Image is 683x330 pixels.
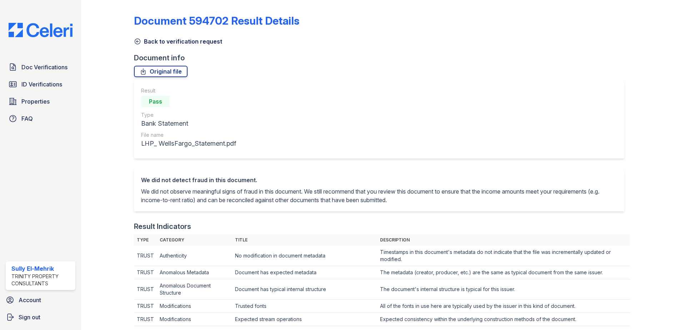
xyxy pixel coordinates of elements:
[134,53,630,63] div: Document info
[232,266,377,279] td: Document has expected metadata
[134,66,188,77] a: Original file
[232,234,377,246] th: Title
[21,80,62,89] span: ID Verifications
[3,293,78,307] a: Account
[21,63,68,71] span: Doc Verifications
[157,279,232,300] td: Anomalous Document Structure
[141,131,236,139] div: File name
[19,296,41,304] span: Account
[6,111,75,126] a: FAQ
[141,87,236,94] div: Result
[134,246,157,266] td: TRUST
[232,313,377,326] td: Expected stream operations
[134,279,157,300] td: TRUST
[134,300,157,313] td: TRUST
[377,266,630,279] td: The metadata (creator, producer, etc.) are the same as typical document from the same issuer.
[157,266,232,279] td: Anomalous Metadata
[21,114,33,123] span: FAQ
[6,94,75,109] a: Properties
[3,23,78,37] img: CE_Logo_Blue-a8612792a0a2168367f1c8372b55b34899dd931a85d93a1a3d3e32e68fde9ad4.png
[6,77,75,91] a: ID Verifications
[157,246,232,266] td: Authenticity
[377,300,630,313] td: All of the fonts in use here are typically used by the issuer in this kind of document.
[141,139,236,149] div: LHP_ WellsFargo_Statement.pdf
[21,97,50,106] span: Properties
[377,246,630,266] td: Timestamps in this document's metadata do not indicate that the file was incrementally updated or...
[134,14,299,27] a: Document 594702 Result Details
[6,60,75,74] a: Doc Verifications
[19,313,40,321] span: Sign out
[134,266,157,279] td: TRUST
[232,246,377,266] td: No modification in document metadata
[141,119,236,129] div: Bank Statement
[232,279,377,300] td: Document has typical internal structure
[141,96,170,107] div: Pass
[141,187,617,204] p: We did not observe meaningful signs of fraud in this document. We still recommend that you review...
[134,313,157,326] td: TRUST
[134,37,222,46] a: Back to verification request
[134,234,157,246] th: Type
[232,300,377,313] td: Trusted fonts
[157,300,232,313] td: Modifications
[141,111,236,119] div: Type
[11,273,73,287] div: Trinity Property Consultants
[377,234,630,246] th: Description
[3,310,78,324] a: Sign out
[377,313,630,326] td: Expected consistency within the underlying construction methods of the document.
[141,176,617,184] div: We did not detect fraud in this document.
[377,279,630,300] td: The document's internal structure is typical for this issuer.
[157,313,232,326] td: Modifications
[134,221,191,231] div: Result Indicators
[11,264,73,273] div: Sully El-Mehrik
[157,234,232,246] th: Category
